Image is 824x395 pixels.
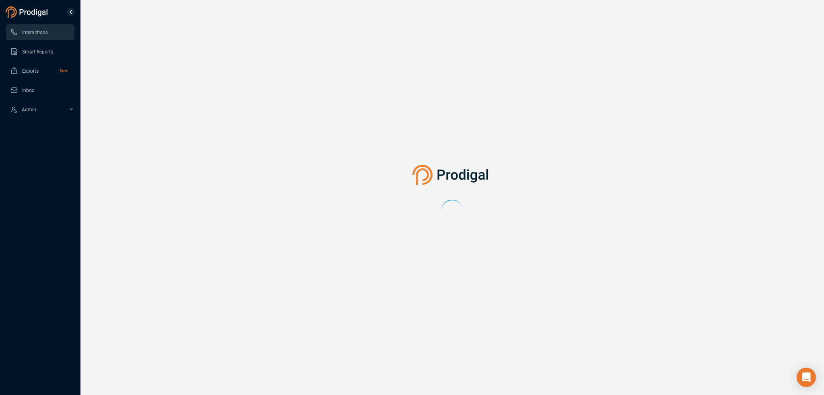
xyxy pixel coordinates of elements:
[6,6,50,18] img: prodigal-logo
[412,165,492,185] img: prodigal-logo
[6,63,74,79] li: Exports
[22,68,39,74] span: Exports
[10,24,68,40] a: Interactions
[797,368,816,387] div: Open Intercom Messenger
[10,82,68,98] a: Inbox
[6,43,74,59] li: Smart Reports
[60,63,68,79] span: New!
[22,30,48,35] span: Interactions
[22,88,34,93] span: Inbox
[22,107,36,113] span: Admin
[6,82,74,98] li: Inbox
[10,63,68,79] a: ExportsNew!
[6,24,74,40] li: Interactions
[10,43,68,59] a: Smart Reports
[22,49,53,55] span: Smart Reports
